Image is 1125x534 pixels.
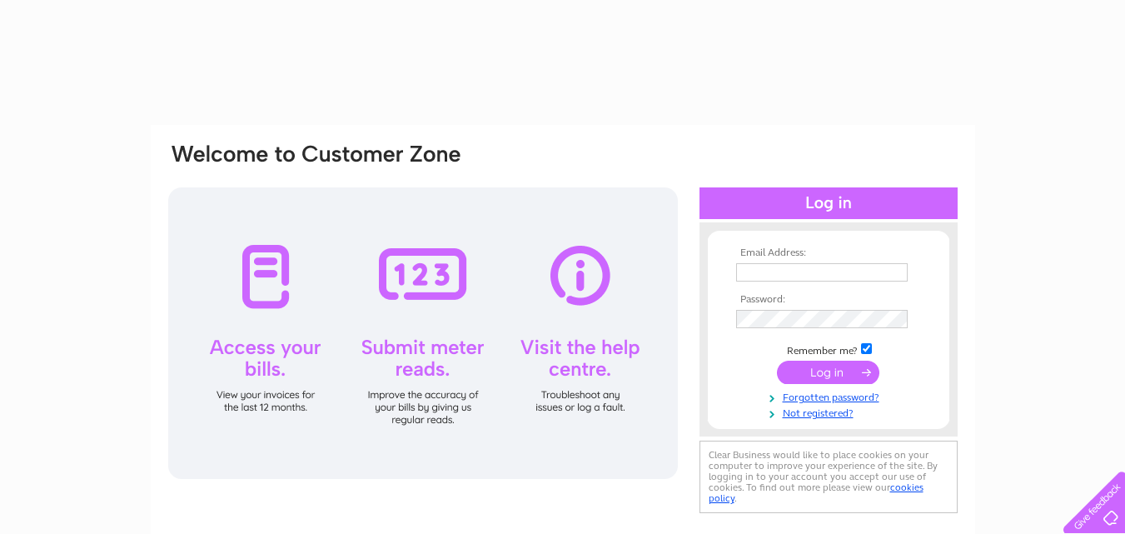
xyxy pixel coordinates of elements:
[777,361,879,384] input: Submit
[732,341,925,357] td: Remember me?
[732,294,925,306] th: Password:
[699,441,958,513] div: Clear Business would like to place cookies on your computer to improve your experience of the sit...
[709,482,923,504] a: cookies policy
[732,247,925,259] th: Email Address:
[736,404,925,420] a: Not registered?
[736,388,925,404] a: Forgotten password?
